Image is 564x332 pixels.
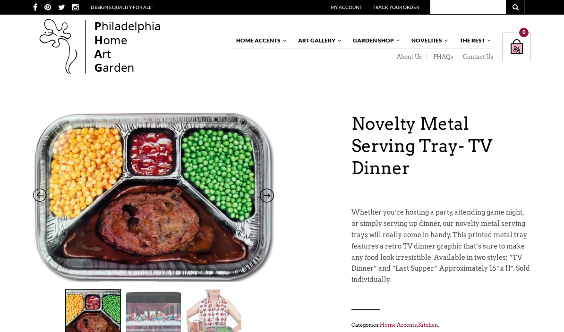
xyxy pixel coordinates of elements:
a: Home Accents [231,33,288,49]
a: Track Your Order [373,4,419,10]
a: The Rest [455,33,492,49]
span: Categories: , . [351,320,531,330]
a: Contact Us [458,53,493,61]
h1: Novelty Metal Serving Tray- TV Dinner [351,113,531,179]
a: PHAQs [427,53,458,61]
a: Art Gallery [293,33,342,49]
p: Whether you’re hosting a party, attending game night, or simply serving up dinner, our novelty me... [351,207,531,286]
div: 0 [519,28,529,37]
a: Novelties [407,33,449,49]
a: Kitchen [418,322,438,328]
a: Garden Shop [348,33,401,49]
a: Home Accents [380,322,417,328]
a: My Account [331,4,362,10]
a: About Us [391,53,427,61]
